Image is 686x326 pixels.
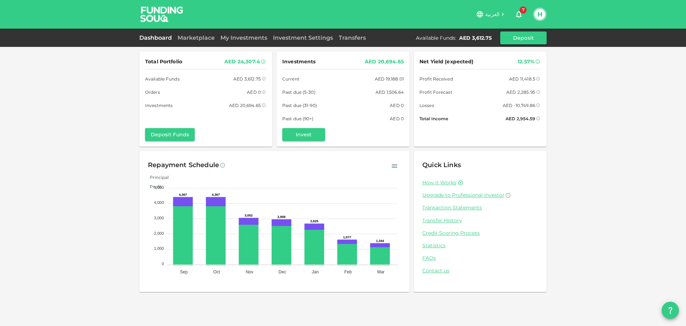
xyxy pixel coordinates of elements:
tspan: Oct [213,269,220,274]
tspan: 3,000 [154,216,164,220]
span: Current [282,75,299,83]
tspan: 4,000 [154,200,164,205]
span: Investments [282,57,315,66]
span: Net Yield (expected) [419,57,474,66]
tspan: Jan [312,269,319,274]
tspan: Mar [377,269,385,274]
tspan: 0 [161,262,164,266]
div: AED 0 [247,88,261,96]
span: Past due (90+) [282,115,314,122]
span: Profit Received [419,75,453,83]
div: AED 1,506.64 [376,88,404,96]
div: AED 20,694.65 [365,57,404,66]
tspan: Dec [279,269,286,274]
span: Profit Forecast [419,88,452,96]
button: Deposit [500,31,547,44]
span: Total Portfolio [145,57,182,66]
button: 7 [512,7,526,21]
div: Available Funds : [416,34,456,42]
button: H [535,9,545,20]
div: Repayment Schedule [148,160,219,171]
span: العربية [485,11,499,18]
a: Contact us [422,267,538,274]
div: AED 2,285.95 [506,88,535,96]
span: Available Funds [145,75,180,83]
tspan: Nov [246,269,253,274]
div: AED 0 [390,115,404,122]
span: Total Income [419,115,448,122]
span: Principal [144,175,169,180]
span: 7 [520,6,527,14]
div: AED 3,612.75 [459,34,492,42]
a: Investment Settings [270,34,336,41]
a: Transfer History [422,217,538,224]
a: Statistics [422,242,538,249]
a: How it Works [422,179,456,186]
span: Orders [145,88,160,96]
a: FAQs [422,255,538,262]
a: My Investments [218,34,270,41]
span: Losses [419,102,434,109]
button: question [662,302,679,319]
div: AED 20,694.65 [229,102,261,109]
a: Dashboard [139,34,175,41]
div: AED 11,418.5 [509,75,535,83]
span: Quick Links [422,161,461,169]
div: AED 0 [390,102,404,109]
tspan: Sep [180,269,188,274]
span: Upgrade to Professional Investor [422,192,504,198]
a: Transfers [336,34,369,41]
span: Past due (31-90) [282,102,317,109]
div: 12.57% [518,57,535,66]
tspan: Feb [344,269,352,274]
span: Profit [144,184,162,189]
div: AED 2,954.59 [506,115,535,122]
div: AED 19,188.01 [375,75,404,83]
tspan: 5,000 [154,185,164,190]
div: AED 3,612.75 [233,75,261,83]
a: Transaction Statements [422,204,538,211]
a: Upgrade to Professional Investor [422,192,538,199]
div: AED -10,749.86 [503,102,535,109]
a: Marketplace [175,34,218,41]
div: AED 24,307.4 [224,57,260,66]
button: Deposit Funds [145,128,195,141]
tspan: 1,000 [154,246,164,250]
span: Investments [145,102,173,109]
a: Credit Scoring Process [422,230,538,237]
button: Invest [282,128,325,141]
span: Past due (5-30) [282,88,315,96]
tspan: 2,000 [154,231,164,235]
